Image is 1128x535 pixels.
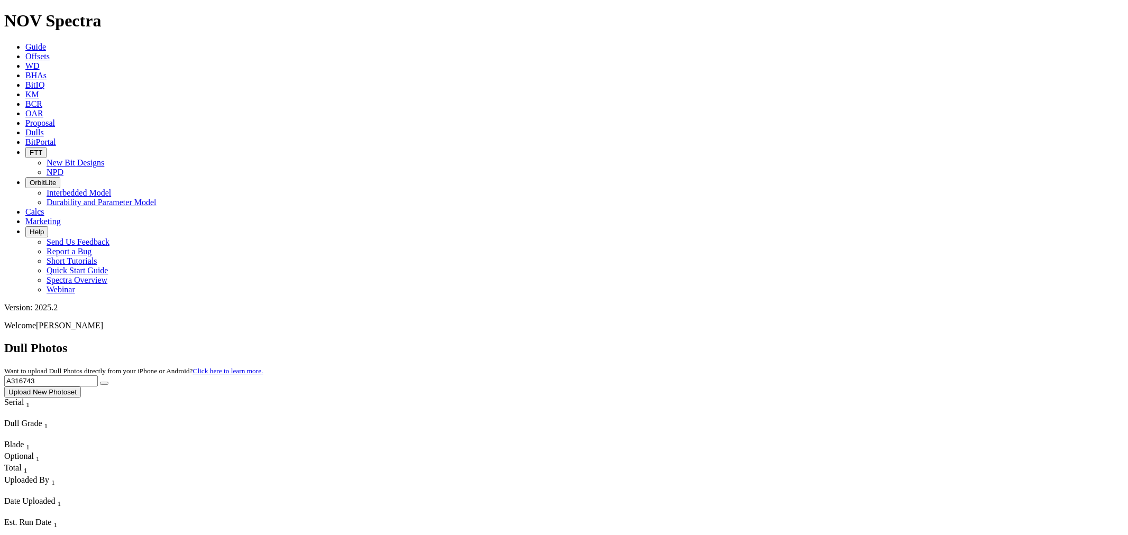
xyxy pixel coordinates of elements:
a: Short Tutorials [47,256,97,265]
div: Sort None [4,440,41,451]
div: Optional Sort None [4,451,41,463]
a: WD [25,61,40,70]
div: Column Menu [4,508,84,518]
a: KM [25,90,39,99]
div: Sort None [4,419,78,440]
span: [PERSON_NAME] [36,321,103,330]
span: FTT [30,149,42,156]
span: OrbitLite [30,179,56,187]
sub: 1 [36,455,40,463]
button: Upload New Photoset [4,386,81,398]
sub: 1 [44,422,48,430]
a: Spectra Overview [47,275,107,284]
a: New Bit Designs [47,158,104,167]
span: Total [4,463,22,472]
span: Sort None [44,419,48,428]
a: Report a Bug [47,247,91,256]
div: Column Menu [4,409,49,419]
span: Sort None [26,398,30,407]
a: NPD [47,168,63,177]
sub: 1 [53,521,57,529]
a: Calcs [25,207,44,216]
div: Sort None [4,475,126,496]
div: Date Uploaded Sort None [4,496,84,508]
a: BitIQ [25,80,44,89]
div: Dull Grade Sort None [4,419,78,430]
a: Marketing [25,217,61,226]
span: Sort None [26,440,30,449]
a: Dulls [25,128,44,137]
span: Serial [4,398,24,407]
a: Offsets [25,52,50,61]
sub: 1 [26,401,30,409]
a: BCR [25,99,42,108]
sub: 1 [24,467,27,475]
div: Version: 2025.2 [4,303,1124,312]
a: OAR [25,109,43,118]
a: Webinar [47,285,75,294]
span: Sort None [51,475,55,484]
a: Proposal [25,118,55,127]
h2: Dull Photos [4,341,1124,355]
span: Sort None [57,496,61,505]
div: Serial Sort None [4,398,49,409]
sub: 1 [51,478,55,486]
span: Dull Grade [4,419,42,428]
div: Sort None [4,463,41,475]
a: BitPortal [25,137,56,146]
div: Blade Sort None [4,440,41,451]
div: Uploaded By Sort None [4,475,126,487]
small: Want to upload Dull Photos directly from your iPhone or Android? [4,367,263,375]
div: Est. Run Date Sort None [4,518,78,529]
div: Column Menu [4,430,78,440]
input: Search Serial Number [4,375,98,386]
a: Durability and Parameter Model [47,198,157,207]
span: Blade [4,440,24,449]
a: Send Us Feedback [47,237,109,246]
sub: 1 [57,500,61,508]
p: Welcome [4,321,1124,330]
span: Help [30,228,44,236]
a: Click here to learn more. [193,367,263,375]
a: Quick Start Guide [47,266,108,275]
h1: NOV Spectra [4,11,1124,31]
span: Date Uploaded [4,496,55,505]
div: Sort None [4,496,84,518]
span: Sort None [36,451,40,460]
div: Column Menu [4,487,126,496]
span: Optional [4,451,34,460]
button: OrbitLite [25,177,60,188]
a: Guide [25,42,46,51]
div: Sort None [4,451,41,463]
button: FTT [25,147,47,158]
a: Interbedded Model [47,188,111,197]
span: Sort None [24,463,27,472]
span: Uploaded By [4,475,49,484]
div: Sort None [4,398,49,419]
span: Est. Run Date [4,518,51,527]
a: BHAs [25,71,47,80]
sub: 1 [26,443,30,451]
div: Total Sort None [4,463,41,475]
button: Help [25,226,48,237]
span: Sort None [53,518,57,527]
